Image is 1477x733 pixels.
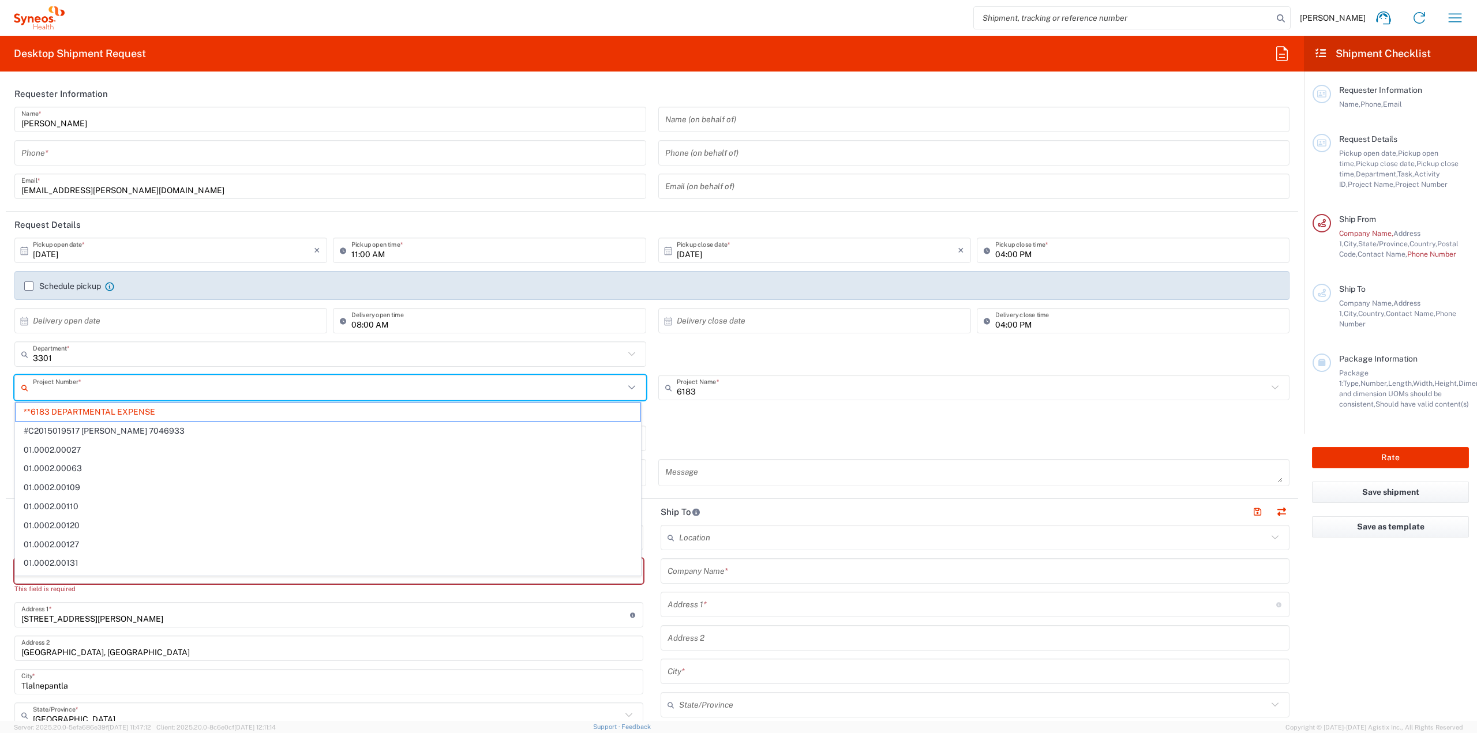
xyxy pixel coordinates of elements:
h2: Desktop Shipment Request [14,47,146,61]
span: [DATE] 12:11:14 [234,724,276,731]
span: Copyright © [DATE]-[DATE] Agistix Inc., All Rights Reserved [1285,722,1463,732]
span: Company Name, [1339,229,1393,238]
i: × [958,241,964,260]
span: 01.0002.00110 [16,498,640,516]
span: 01.0002.00109 [16,479,640,497]
span: [DATE] 11:47:12 [108,724,151,731]
i: × [314,241,320,260]
span: 01.0002.00127 [16,536,640,554]
div: This field is required [14,584,643,594]
span: 01.0002.00027 [16,441,640,459]
span: 01.0002.00063 [16,460,640,478]
span: [PERSON_NAME] [1300,13,1366,23]
span: City, [1344,239,1358,248]
span: #C2015019517 [PERSON_NAME] 7046933 [16,422,640,440]
button: Rate [1312,447,1469,468]
span: Server: 2025.20.0-5efa686e39f [14,724,151,731]
span: Number, [1360,379,1388,388]
span: City, [1344,309,1358,318]
a: Feedback [621,723,651,730]
span: Package Information [1339,354,1418,363]
span: Length, [1388,379,1413,388]
span: Request Details [1339,134,1397,144]
span: Ship From [1339,215,1376,224]
span: 01.0002.00120 [16,517,640,535]
span: Should have valid content(s) [1375,400,1469,408]
span: Department, [1356,170,1397,178]
span: Country, [1409,239,1437,248]
span: Country, [1358,309,1386,318]
h2: Shipment Checklist [1314,47,1431,61]
h2: Requester Information [14,88,108,100]
span: Pickup open date, [1339,149,1398,157]
span: Contact Name, [1358,250,1407,258]
span: 01.0002.00141 [16,573,640,591]
span: Task, [1397,170,1414,178]
input: Shipment, tracking or reference number [974,7,1273,29]
span: Type, [1343,379,1360,388]
span: Name, [1339,100,1360,108]
button: Save shipment [1312,482,1469,503]
span: Project Name, [1348,180,1395,189]
button: Save as template [1312,516,1469,537]
span: **6183 DEPARTMENTAL EXPENSE [16,403,640,421]
h2: Ship To [661,506,700,518]
span: Project Number [1395,180,1448,189]
span: Width, [1413,379,1434,388]
span: Client: 2025.20.0-8c6e0cf [156,724,276,731]
span: Phone Number [1407,250,1456,258]
span: Ship To [1339,284,1366,294]
label: Schedule pickup [24,281,101,291]
span: Pickup close date, [1356,159,1416,168]
span: Package 1: [1339,369,1369,388]
span: Contact Name, [1386,309,1435,318]
span: State/Province, [1358,239,1409,248]
h2: Request Details [14,219,81,231]
span: Phone, [1360,100,1383,108]
span: 01.0002.00131 [16,554,640,572]
span: Company Name, [1339,299,1393,307]
span: Height, [1434,379,1459,388]
span: Email [1383,100,1402,108]
a: Support [593,723,622,730]
span: Requester Information [1339,85,1422,95]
